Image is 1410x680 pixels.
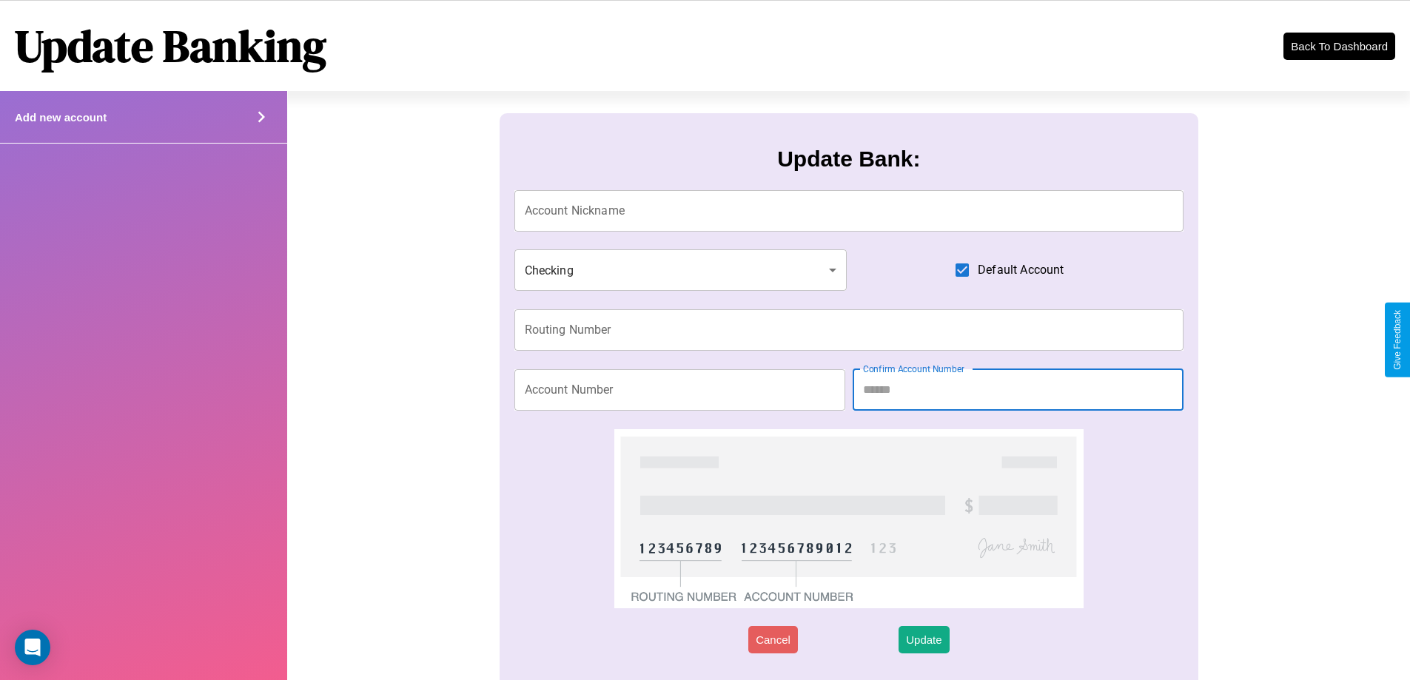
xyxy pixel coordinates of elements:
[614,429,1083,608] img: check
[15,111,107,124] h4: Add new account
[15,630,50,665] div: Open Intercom Messenger
[15,16,326,76] h1: Update Banking
[863,363,964,375] label: Confirm Account Number
[899,626,949,653] button: Update
[1392,310,1403,370] div: Give Feedback
[1283,33,1395,60] button: Back To Dashboard
[777,147,920,172] h3: Update Bank:
[978,261,1064,279] span: Default Account
[748,626,798,653] button: Cancel
[514,249,847,291] div: Checking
